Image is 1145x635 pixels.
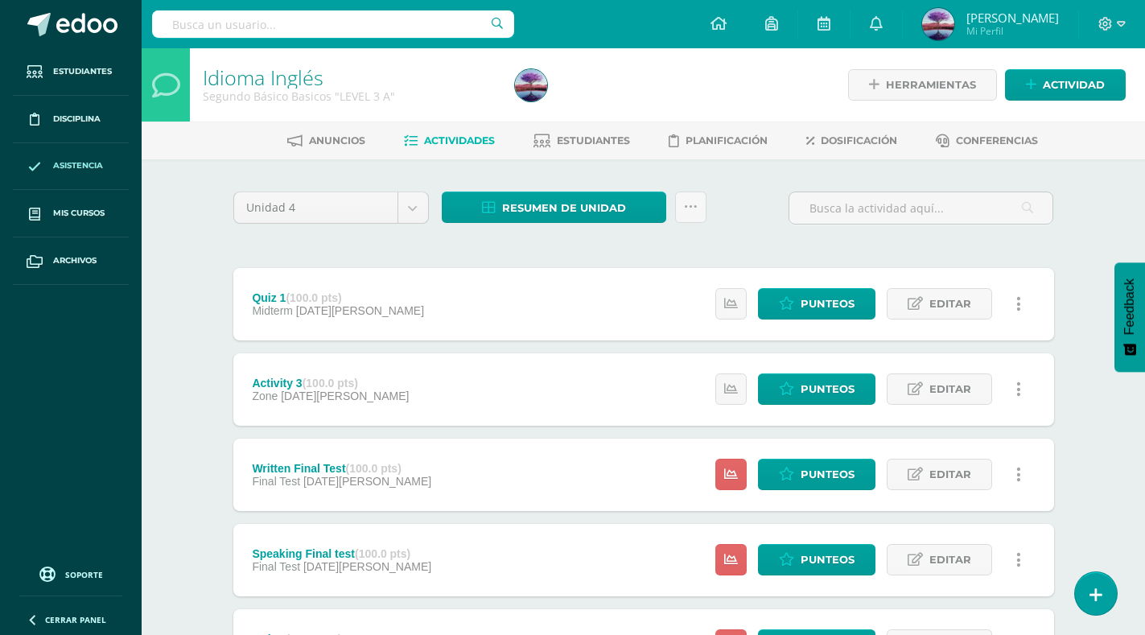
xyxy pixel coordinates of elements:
[936,128,1038,154] a: Conferencias
[789,192,1052,224] input: Busca la actividad aquí...
[1122,278,1137,335] span: Feedback
[252,462,431,475] div: Written Final Test
[234,192,428,223] a: Unidad 4
[686,134,768,146] span: Planificación
[929,460,971,489] span: Editar
[252,390,278,402] span: Zone
[848,69,997,101] a: Herramientas
[966,24,1059,38] span: Mi Perfil
[281,390,409,402] span: [DATE][PERSON_NAME]
[152,10,514,38] input: Busca un usuario...
[424,134,495,146] span: Actividades
[203,89,496,104] div: Segundo Básico Basicos 'LEVEL 3 A'
[806,128,897,154] a: Dosificación
[929,545,971,575] span: Editar
[1005,69,1126,101] a: Actividad
[19,563,122,584] a: Soporte
[515,69,547,101] img: b26ecf60efbf93846e8d21fef1a28423.png
[1114,262,1145,372] button: Feedback - Mostrar encuesta
[355,547,410,560] strong: (100.0 pts)
[922,8,954,40] img: b26ecf60efbf93846e8d21fef1a28423.png
[296,304,424,317] span: [DATE][PERSON_NAME]
[821,134,897,146] span: Dosificación
[886,70,976,100] span: Herramientas
[801,289,855,319] span: Punteos
[252,377,409,390] div: Activity 3
[53,65,112,78] span: Estudiantes
[303,560,431,573] span: [DATE][PERSON_NAME]
[303,377,358,390] strong: (100.0 pts)
[252,475,300,488] span: Final Test
[801,374,855,404] span: Punteos
[13,237,129,285] a: Archivos
[246,192,385,223] span: Unidad 4
[669,128,768,154] a: Planificación
[65,569,103,580] span: Soporte
[53,207,105,220] span: Mis cursos
[45,614,106,625] span: Cerrar panel
[929,289,971,319] span: Editar
[303,475,431,488] span: [DATE][PERSON_NAME]
[53,159,103,172] span: Asistencia
[13,143,129,191] a: Asistencia
[758,459,875,490] a: Punteos
[1043,70,1105,100] span: Actividad
[801,460,855,489] span: Punteos
[758,373,875,405] a: Punteos
[13,96,129,143] a: Disciplina
[13,190,129,237] a: Mis cursos
[966,10,1059,26] span: [PERSON_NAME]
[346,462,402,475] strong: (100.0 pts)
[557,134,630,146] span: Estudiantes
[758,288,875,320] a: Punteos
[442,192,666,223] a: Resumen de unidad
[502,193,626,223] span: Resumen de unidad
[252,304,293,317] span: Midterm
[286,291,341,304] strong: (100.0 pts)
[801,545,855,575] span: Punteos
[53,113,101,126] span: Disciplina
[203,64,323,91] a: Idioma Inglés
[13,48,129,96] a: Estudiantes
[53,254,97,267] span: Archivos
[252,560,300,573] span: Final Test
[309,134,365,146] span: Anuncios
[287,128,365,154] a: Anuncios
[252,291,424,304] div: Quiz 1
[404,128,495,154] a: Actividades
[533,128,630,154] a: Estudiantes
[252,547,431,560] div: Speaking Final test
[956,134,1038,146] span: Conferencias
[758,544,875,575] a: Punteos
[929,374,971,404] span: Editar
[203,66,496,89] h1: Idioma Inglés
